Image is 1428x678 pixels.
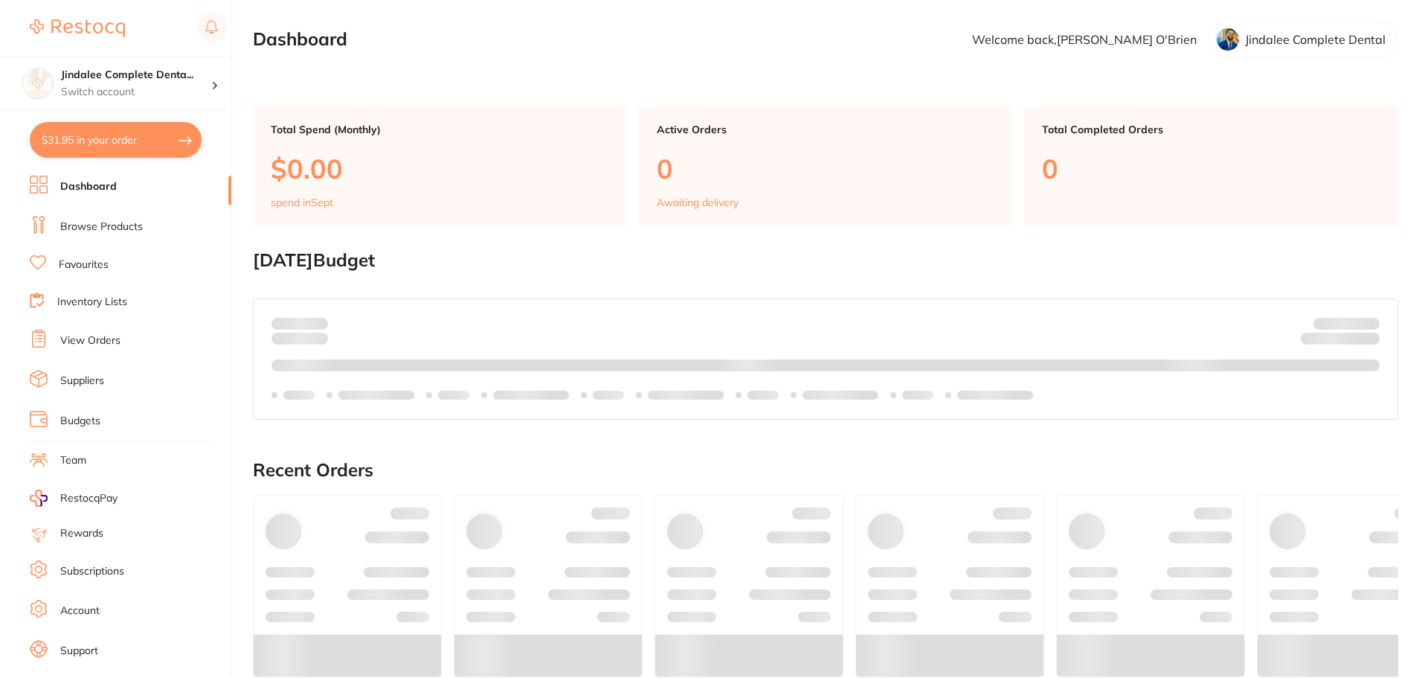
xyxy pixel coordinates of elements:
[1301,330,1380,348] p: Remaining:
[747,389,779,401] p: Labels
[23,68,53,98] img: Jindalee Complete Dental
[60,220,143,234] a: Browse Products
[1042,153,1380,184] p: 0
[657,153,995,184] p: 0
[972,33,1197,46] p: Welcome back, [PERSON_NAME] O'Brien
[30,490,118,507] a: RestocqPay
[1042,124,1380,135] p: Total Completed Orders
[1245,33,1386,46] p: Jindalee Complete Dental
[60,179,117,194] a: Dashboard
[60,491,118,506] span: RestocqPay
[60,414,100,429] a: Budgets
[60,374,104,388] a: Suppliers
[1024,106,1398,226] a: Total Completed Orders0
[271,330,328,348] p: month
[1351,316,1380,330] strong: $NaN
[60,564,124,579] a: Subscriptions
[253,460,1398,481] h2: Recent Orders
[639,106,1013,226] a: Active Orders0Awaiting delivery
[338,389,414,401] p: Labels extended
[30,19,125,37] img: Restocq Logo
[253,29,347,50] h2: Dashboard
[957,389,1033,401] p: Labels extended
[57,295,127,310] a: Inventory Lists
[657,124,995,135] p: Active Orders
[60,526,103,541] a: Rewards
[657,196,739,208] p: Awaiting delivery
[902,389,933,401] p: Labels
[253,250,1398,271] h2: [DATE] Budget
[302,316,328,330] strong: $0.00
[30,490,48,507] img: RestocqPay
[493,389,569,401] p: Labels extended
[648,389,724,401] p: Labels extended
[271,196,333,208] p: spend in Sept
[61,68,211,83] h4: Jindalee Complete Dental
[1354,335,1380,348] strong: $0.00
[30,122,202,158] button: $31.95 in your order
[60,644,98,659] a: Support
[61,85,211,100] p: Switch account
[283,389,315,401] p: Labels
[60,453,86,468] a: Team
[59,258,109,272] a: Favourites
[60,604,100,618] a: Account
[253,106,627,226] a: Total Spend (Monthly)$0.00spend inSept
[30,11,125,45] a: Restocq Logo
[271,124,609,135] p: Total Spend (Monthly)
[803,389,878,401] p: Labels extended
[271,317,328,329] p: Spent:
[271,153,609,184] p: $0.00
[1216,28,1240,51] img: MXZhNGU2Mg
[1313,317,1380,329] p: Budget:
[438,389,469,401] p: Labels
[593,389,624,401] p: Labels
[60,333,120,348] a: View Orders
